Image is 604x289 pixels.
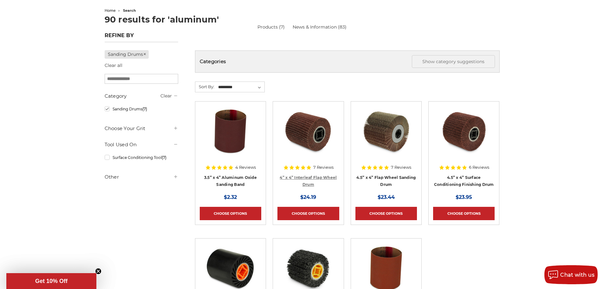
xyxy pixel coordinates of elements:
[391,165,411,169] span: 7 Reviews
[469,165,489,169] span: 6 Reviews
[277,106,339,167] a: 4 inch interleaf flap wheel drum
[378,194,395,200] span: $23.44
[560,272,594,278] span: Chat with us
[200,55,495,68] h5: Categories
[456,194,472,200] span: $23.95
[142,107,147,111] span: (7)
[105,103,178,115] a: Sanding Drums
[277,207,339,220] a: Choose Options
[123,8,136,13] span: search
[200,106,261,167] a: 3.5x4 inch sanding band for expanding rubber drum
[355,106,417,167] a: 4.5 inch x 4 inch flap wheel sanding drum
[6,273,96,289] div: Get 10% OffClose teaser
[105,15,500,24] h1: 90 results for 'aluminum'
[438,106,489,157] img: 4.5 Inch Surface Conditioning Finishing Drum
[283,106,334,157] img: 4 inch interleaf flap wheel drum
[105,32,178,42] h5: Refine by
[105,152,178,163] a: Surface Conditioning Tool
[200,207,261,220] a: Choose Options
[204,175,257,187] a: 3.5” x 4” Aluminum Oxide Sanding Band
[35,278,68,284] span: Get 10% Off
[361,106,412,157] img: 4.5 inch x 4 inch flap wheel sanding drum
[434,175,494,187] a: 4.5” x 4” Surface Conditioning Finishing Drum
[224,194,237,200] span: $2.32
[217,82,264,92] select: Sort By:
[300,194,316,200] span: $24.19
[280,175,337,187] a: 4” x 4” Interleaf Flap Wheel Drum
[356,175,416,187] a: 4.5” x 4” Flap Wheel Sanding Drum
[95,268,101,274] button: Close teaser
[105,92,178,100] h5: Category
[160,93,172,99] a: Clear
[313,165,334,169] span: 7 Reviews
[235,165,256,169] span: 4 Reviews
[544,265,598,284] button: Chat with us
[105,141,178,148] h5: Tool Used On
[433,106,495,167] a: 4.5 Inch Surface Conditioning Finishing Drum
[205,106,256,157] img: 3.5x4 inch sanding band for expanding rubber drum
[293,24,347,30] a: News & Information (83)
[105,173,178,181] h5: Other
[105,125,178,132] h5: Choose Your Grit
[105,50,149,59] a: Sanding Drums
[162,155,166,160] span: (7)
[433,207,495,220] a: Choose Options
[105,62,122,68] a: Clear all
[195,82,214,91] label: Sort By:
[105,8,116,13] a: home
[412,55,495,68] button: Show category suggestions
[355,207,417,220] a: Choose Options
[257,24,285,30] a: Products (7)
